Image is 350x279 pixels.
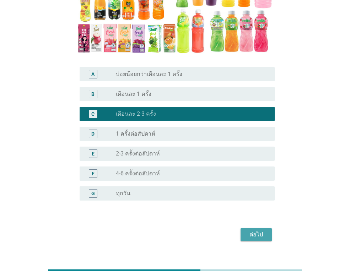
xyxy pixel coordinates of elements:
[91,130,95,137] div: D
[116,190,130,197] label: ทุกวัน
[241,228,272,241] button: ต่อไป
[116,130,155,137] label: 1 ครั้งต่อสัปดาห์
[246,230,266,239] div: ต่อไป
[116,170,160,177] label: 4-6 ครั้งต่อสัปดาห์
[116,91,151,98] label: เดือนละ 1 ครั้ง
[91,110,95,117] div: C
[91,190,95,197] div: G
[92,150,95,157] div: E
[116,71,182,78] label: บ่อยน้อยกว่าเดือนละ 1 ครั้ง
[116,110,156,117] label: เดือนละ 2-3 ครั้ง
[91,90,95,98] div: B
[92,170,95,177] div: F
[116,150,160,157] label: 2-3 ครั้งต่อสัปดาห์
[91,70,95,78] div: A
